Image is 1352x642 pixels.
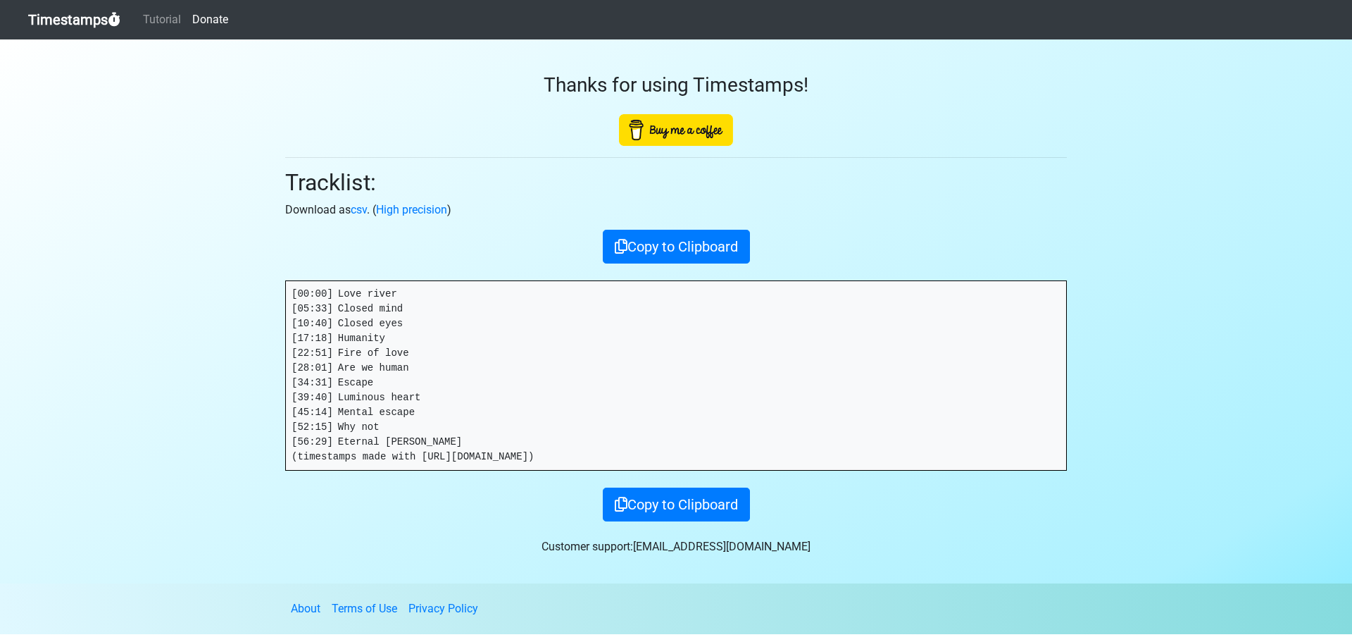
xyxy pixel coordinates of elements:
[286,281,1066,470] pre: [00:00] Love river [05:33] Closed mind [10:40] Closed eyes [17:18] Humanity [22:51] Fire of love ...
[619,114,733,146] img: Buy Me A Coffee
[291,602,320,615] a: About
[603,488,750,521] button: Copy to Clipboard
[332,602,397,615] a: Terms of Use
[28,6,120,34] a: Timestamps
[603,230,750,264] button: Copy to Clipboard
[187,6,234,34] a: Donate
[285,169,1067,196] h2: Tracklist:
[408,602,478,615] a: Privacy Policy
[285,202,1067,218] p: Download as . ( )
[137,6,187,34] a: Tutorial
[376,203,447,216] a: High precision
[351,203,367,216] a: csv
[285,73,1067,97] h3: Thanks for using Timestamps!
